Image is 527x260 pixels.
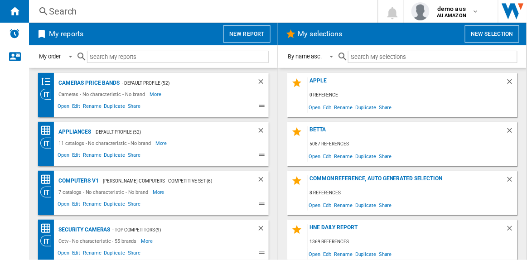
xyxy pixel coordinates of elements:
div: My order [39,53,61,60]
div: Delete [506,77,517,90]
div: Price Matrix [40,125,56,136]
div: HNE Daily Report [308,224,506,236]
span: Edit [71,249,82,260]
div: Price Matrix [40,223,56,234]
h2: My reports [47,25,85,43]
div: Betta [308,126,506,139]
div: Price Matrix [40,174,56,185]
div: Appliances [56,126,91,138]
div: Delete [506,126,517,139]
div: Computers V1 [56,175,99,187]
span: Open [308,150,322,162]
div: Cctv - No characteristic - 55 brands [56,236,141,246]
div: Category View [40,89,56,100]
div: 8 references [308,188,518,199]
span: Duplicate [103,200,126,211]
div: Brands banding [40,76,56,87]
span: More [153,187,166,197]
span: Rename [82,200,102,211]
input: Search My selections [348,51,517,63]
span: Edit [322,101,333,113]
div: Category View [40,138,56,149]
span: Share [126,249,142,260]
span: Duplicate [103,249,126,260]
div: 7 catalogs - No characteristic - No brand [56,187,153,197]
div: - Top Competitors (9) [110,224,238,236]
span: Rename [333,248,354,260]
div: Delete [257,77,269,89]
span: Rename [82,102,102,113]
div: 5087 references [308,139,518,150]
div: Category View [40,187,56,197]
h2: My selections [296,25,344,43]
div: Search [49,5,354,18]
span: Open [56,200,71,211]
span: Open [308,101,322,113]
span: More [155,138,169,149]
span: Open [56,249,71,260]
img: profile.jpg [411,2,430,20]
span: Duplicate [354,150,377,162]
div: 11 catalogs - No characteristic - No brand [56,138,155,149]
span: Duplicate [354,199,377,211]
span: Edit [71,151,82,162]
span: More [141,236,154,246]
div: By name asc. [288,53,322,60]
div: - Default profile (52) [120,77,238,89]
span: Share [377,150,393,162]
span: Edit [322,248,333,260]
span: Edit [71,200,82,211]
span: Share [377,199,393,211]
span: Open [308,199,322,211]
span: Duplicate [103,102,126,113]
span: Rename [82,249,102,260]
span: Open [56,102,71,113]
span: Rename [333,150,354,162]
b: AU AMAZON [437,13,466,19]
div: Apple [308,77,506,90]
span: Duplicate [354,248,377,260]
div: Delete [257,126,269,138]
button: New report [223,25,270,43]
span: More [150,89,163,100]
span: Share [377,248,393,260]
span: Duplicate [103,151,126,162]
span: demo aus [437,4,466,13]
span: Share [126,151,142,162]
div: 0 reference [308,90,518,101]
div: Category View [40,236,56,246]
span: Rename [333,101,354,113]
img: alerts-logo.svg [9,28,20,39]
button: New selection [465,25,519,43]
div: - Default profile (52) [91,126,238,138]
div: Cameras Price Bands [56,77,120,89]
span: Share [126,200,142,211]
span: Open [56,151,71,162]
div: Common reference, auto generated selection [308,175,506,188]
div: Cameras - No characteristic - No brand [56,89,150,100]
span: Edit [322,199,333,211]
span: Edit [71,102,82,113]
div: Delete [257,175,269,187]
span: Share [377,101,393,113]
span: Rename [82,151,102,162]
div: 1369 references [308,236,518,248]
div: Security Cameras [56,224,110,236]
span: Duplicate [354,101,377,113]
div: Delete [506,224,517,236]
span: Share [126,102,142,113]
span: Edit [322,150,333,162]
div: Delete [506,175,517,188]
input: Search My reports [87,51,268,63]
span: Open [308,248,322,260]
div: - [PERSON_NAME] Computers - Competitive set (6) [99,175,239,187]
span: Rename [333,199,354,211]
div: Delete [257,224,269,236]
